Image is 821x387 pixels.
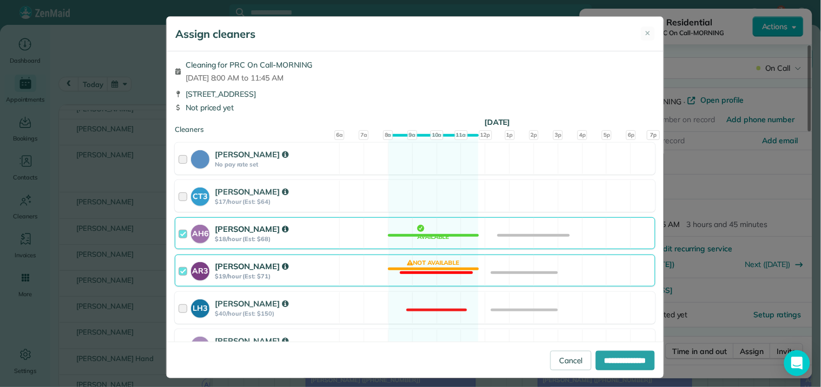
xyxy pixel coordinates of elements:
[215,298,288,309] strong: [PERSON_NAME]
[191,188,209,202] strong: CT3
[215,224,288,234] strong: [PERSON_NAME]
[186,59,312,70] span: Cleaning for PRC On Call-MORNING
[215,261,288,271] strong: [PERSON_NAME]
[784,350,810,376] div: Open Intercom Messenger
[175,102,655,113] div: Not priced yet
[645,28,651,39] span: ✕
[550,351,592,370] a: Cancel
[215,149,288,159] strong: [PERSON_NAME]
[175,26,255,42] h5: Assign cleaners
[215,272,336,280] strong: $19/hour (Est: $71)
[175,124,655,128] div: Cleaners
[191,225,209,239] strong: AH6
[175,89,655,99] div: [STREET_ADDRESS]
[215,186,288,197] strong: [PERSON_NAME]
[215,198,336,205] strong: $17/hour (Est: $64)
[186,72,312,83] span: [DATE] 8:00 AM to 11:45 AM
[215,310,336,317] strong: $40/hour (Est: $150)
[191,262,209,277] strong: AR3
[215,161,336,168] strong: No pay rate set
[191,337,209,352] strong: ND
[215,235,336,243] strong: $18/hour (Est: $68)
[215,336,288,346] strong: [PERSON_NAME]
[191,299,209,314] strong: LH3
